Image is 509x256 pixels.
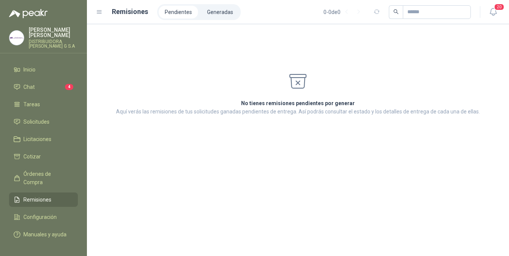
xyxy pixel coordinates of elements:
span: Remisiones [23,195,51,204]
a: Licitaciones [9,132,78,146]
p: Aquí verás las remisiones de tus solicitudes ganadas pendientes de entrega. Así podrás consultar ... [116,107,480,116]
span: Configuración [23,213,57,221]
a: Remisiones [9,192,78,207]
p: DISTRIBUIDORA [PERSON_NAME] G S.A [29,39,78,48]
span: Solicitudes [23,118,50,126]
a: Inicio [9,62,78,77]
button: 20 [486,5,500,19]
a: Tareas [9,97,78,112]
span: Licitaciones [23,135,51,143]
span: Inicio [23,65,36,74]
div: 0 - 0 de 0 [323,6,365,18]
a: Configuración [9,210,78,224]
span: 20 [494,3,504,11]
span: search [393,9,399,14]
a: Generadas [201,6,239,19]
a: Pendientes [159,6,198,19]
img: Logo peakr [9,9,48,18]
span: Manuales y ayuda [23,230,67,239]
a: Cotizar [9,149,78,164]
span: 4 [65,84,73,90]
strong: No tienes remisiones pendientes por generar [241,100,355,106]
span: Chat [23,83,35,91]
a: Solicitudes [9,115,78,129]
a: Manuales y ayuda [9,227,78,242]
a: Chat4 [9,80,78,94]
p: [PERSON_NAME] [PERSON_NAME] [29,27,78,38]
span: Cotizar [23,152,41,161]
span: Órdenes de Compra [23,170,71,186]
h1: Remisiones [112,6,148,17]
span: Tareas [23,100,40,109]
img: Company Logo [9,31,24,45]
a: Órdenes de Compra [9,167,78,189]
